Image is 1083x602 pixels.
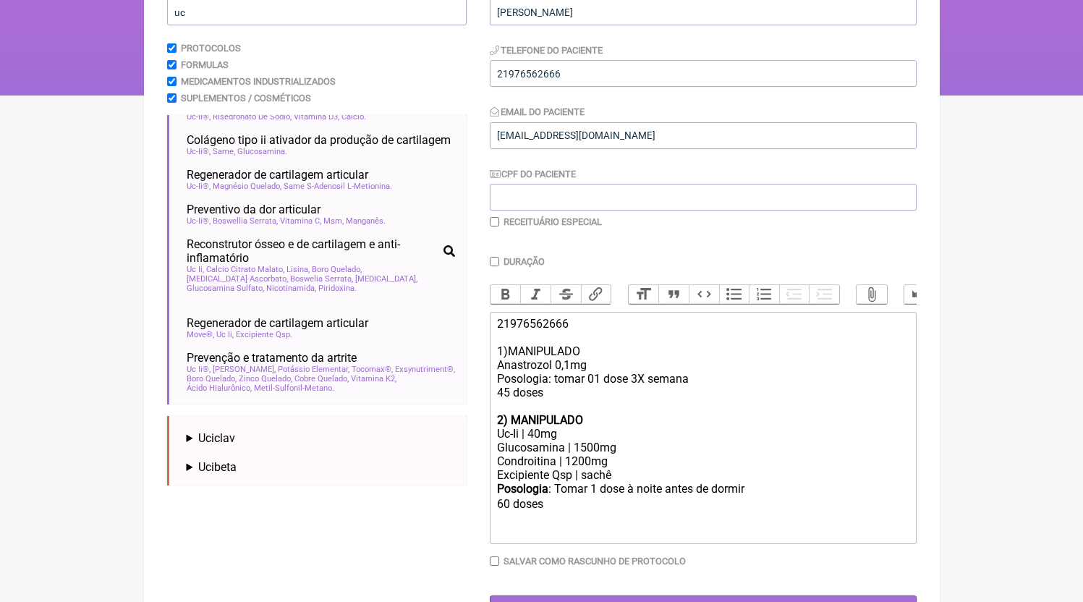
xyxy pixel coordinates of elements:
[904,285,935,304] button: Undo
[497,482,548,496] strong: Posologia
[237,147,287,156] span: Glucosamina
[346,216,386,226] span: Manganês
[187,265,204,274] span: Uc Ii
[187,383,252,393] span: Ácido Hialurônico
[341,112,366,122] span: Cálcio
[181,59,229,70] label: Formulas
[187,112,211,122] span: Uc-Ii®
[809,285,839,304] button: Increase Level
[497,317,908,413] div: 21976562666 1)MANIPULADO Anastrozol 0,1mg Posologia: tomar 01 dose 3X semana 45 doses
[520,285,551,304] button: Italic
[497,413,583,427] strong: 2) MANIPULADO
[294,112,339,122] span: Vitamina D3
[216,330,234,339] span: Uc Ii
[239,374,292,383] span: Zinco Quelado
[187,133,451,147] span: Colágeno tipo ii ativador da produção de cartilagem
[198,431,235,445] span: Uciclav
[551,285,581,304] button: Strikethrough
[689,285,719,304] button: Code
[187,237,438,265] span: Reconstrutor ósseo e de cartilagem e anti-inflamatório
[187,374,237,383] span: Boro Quelado
[187,460,455,474] summary: Ucibeta
[254,383,334,393] span: Metil-Sulfonil-Metano
[779,285,810,304] button: Decrease Level
[490,45,603,56] label: Telefone do Paciente
[213,365,276,374] span: [PERSON_NAME]
[351,374,396,383] span: Vitamina K2
[497,482,908,538] div: : Tomar 1 dose à noite antes de dormir ㅤ 60 doses
[213,147,235,156] span: Same
[497,468,908,482] div: Excipiente Qsp | sachê
[290,274,353,284] span: Boswelia Serrata
[236,330,292,339] span: Excipiente Qsp
[187,284,264,293] span: Glucosamina Sulfato
[497,441,908,454] div: Glucosamina | 1500mg
[355,274,417,284] span: [MEDICAL_DATA]
[181,93,311,103] label: Suplementos / Cosméticos
[323,216,344,226] span: Msm
[497,454,908,468] div: Condroitina | 1200mg
[181,76,336,87] label: Medicamentos Industrializados
[187,216,211,226] span: Uc-Ii®
[294,374,349,383] span: Cobre Quelado
[352,365,393,374] span: Tocomax®
[187,274,288,284] span: [MEDICAL_DATA] Ascorbato
[198,460,237,474] span: Ucibeta
[629,285,659,304] button: Heading
[395,365,455,374] span: Exsynutriment®
[206,265,284,274] span: Calcio Citrato Malato
[581,285,611,304] button: Link
[187,431,455,445] summary: Uciclav
[187,203,320,216] span: Preventivo da dor articular
[187,147,211,156] span: Uc-Ii®
[857,285,887,304] button: Attach Files
[490,169,577,179] label: CPF do Paciente
[213,216,278,226] span: Boswellia Serrata
[504,556,686,567] label: Salvar como rascunho de Protocolo
[187,330,214,339] span: Move®
[187,351,357,365] span: Prevenção e tratamento da artrite
[266,284,316,293] span: Nicotinamida
[497,427,908,441] div: Uc-Ii | 40mg
[284,182,392,191] span: Same S-Adenosil L-Metionina
[181,43,241,54] label: Protocolos
[490,285,521,304] button: Bold
[213,182,281,191] span: Magnésio Quelado
[490,106,585,117] label: Email do Paciente
[658,285,689,304] button: Quote
[312,265,362,274] span: Boro Quelado
[213,112,292,122] span: Risedronato De Sódio
[187,168,368,182] span: Regenerador de cartilagem articular
[749,285,779,304] button: Numbers
[278,365,349,374] span: Potássio Elementar
[286,265,310,274] span: Lisina
[504,256,545,267] label: Duração
[187,365,211,374] span: Uc Ii®
[187,182,211,191] span: Uc-Ii®
[504,216,602,227] label: Receituário Especial
[280,216,321,226] span: Vitamina C
[318,284,357,293] span: Piridoxina
[719,285,749,304] button: Bullets
[187,316,368,330] span: Regenerador de cartilagem articular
